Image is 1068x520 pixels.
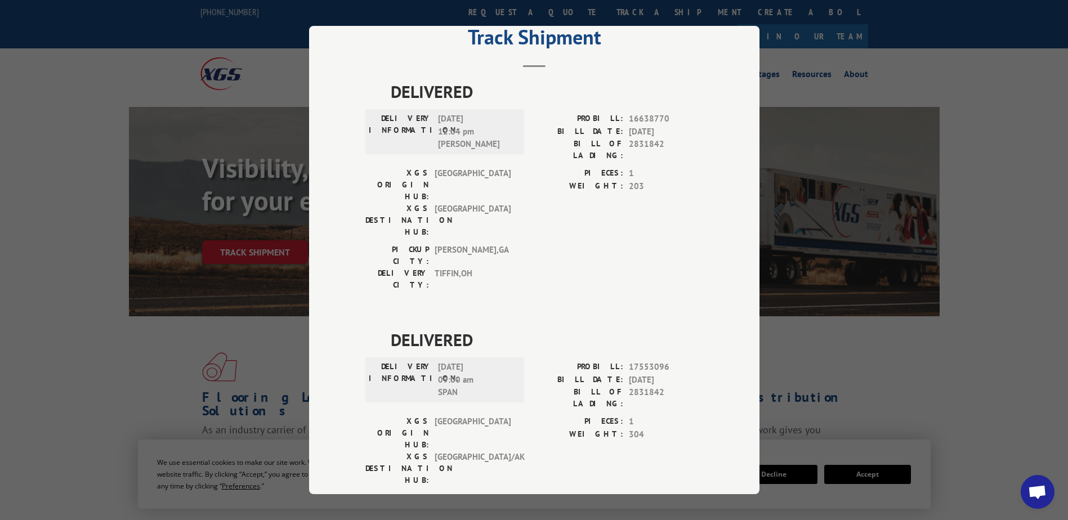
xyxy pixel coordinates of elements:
[534,113,623,125] label: PROBILL:
[534,167,623,180] label: PIECES:
[369,113,432,151] label: DELIVERY INFORMATION:
[629,138,703,162] span: 2831842
[391,79,703,104] span: DELIVERED
[534,386,623,410] label: BILL OF LADING:
[534,138,623,162] label: BILL OF LADING:
[369,361,432,399] label: DELIVERY INFORMATION:
[629,125,703,138] span: [DATE]
[629,167,703,180] span: 1
[365,29,703,51] h2: Track Shipment
[435,203,511,238] span: [GEOGRAPHIC_DATA]
[365,492,429,515] label: PICKUP CITY:
[435,167,511,203] span: [GEOGRAPHIC_DATA]
[629,180,703,193] span: 203
[438,361,514,399] span: [DATE] 09:00 am SPAN
[534,180,623,193] label: WEIGHT:
[365,267,429,291] label: DELIVERY CITY:
[534,125,623,138] label: BILL DATE:
[365,451,429,486] label: XGS DESTINATION HUB:
[534,361,623,374] label: PROBILL:
[629,113,703,125] span: 16638770
[365,167,429,203] label: XGS ORIGIN HUB:
[435,244,511,267] span: [PERSON_NAME] , GA
[391,327,703,352] span: DELIVERED
[365,244,429,267] label: PICKUP CITY:
[1021,475,1054,509] div: Open chat
[438,113,514,151] span: [DATE] 12:04 pm [PERSON_NAME]
[435,492,511,515] span: [PERSON_NAME] , GA
[629,386,703,410] span: 2831842
[435,415,511,451] span: [GEOGRAPHIC_DATA]
[435,451,511,486] span: [GEOGRAPHIC_DATA]/AK
[365,203,429,238] label: XGS DESTINATION HUB:
[629,415,703,428] span: 1
[534,374,623,387] label: BILL DATE:
[629,361,703,374] span: 17553096
[534,428,623,441] label: WEIGHT:
[534,415,623,428] label: PIECES:
[435,267,511,291] span: TIFFIN , OH
[629,374,703,387] span: [DATE]
[629,428,703,441] span: 304
[365,415,429,451] label: XGS ORIGIN HUB:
